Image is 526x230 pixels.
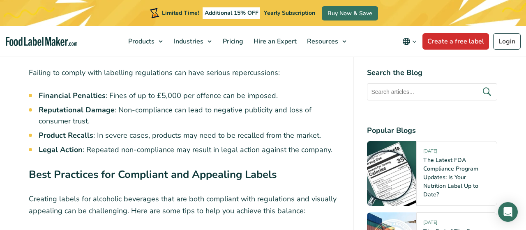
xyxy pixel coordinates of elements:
[218,26,247,57] a: Pricing
[422,33,489,50] a: Create a free label
[123,26,167,57] a: Products
[498,202,518,222] div: Open Intercom Messenger
[203,7,261,19] span: Additional 15% OFF
[162,9,199,17] span: Limited Time!
[169,26,216,57] a: Industries
[302,26,351,57] a: Resources
[423,156,478,198] a: The Latest FDA Compliance Program Updates: Is Your Nutrition Label Up to Date?
[39,144,340,155] li: : Repeated non-compliance may result in legal action against the company.
[367,125,497,136] h4: Popular Blogs
[251,37,298,46] span: Hire an Expert
[367,67,497,78] h4: Search the Blog
[264,9,315,17] span: Yearly Subscription
[367,83,497,100] input: Search articles...
[29,193,340,217] p: Creating labels for alcoholic beverages that are both compliant with regulations and visually app...
[29,67,340,79] p: Failing to comply with labelling regulations can have serious repercussions:
[322,6,378,20] a: Buy Now & Save
[171,37,204,46] span: Industries
[397,33,422,50] button: Change language
[39,130,340,141] li: : In severe cases, products may need to be recalled from the market.
[126,37,155,46] span: Products
[493,33,521,50] a: Login
[39,105,115,115] strong: Reputational Damage
[39,90,340,101] li: : Fines of up to £5,000 per offence can be imposed.
[423,219,437,229] span: [DATE]
[220,37,244,46] span: Pricing
[39,105,340,127] li: : Non-compliance can lead to negative publicity and loss of consumer trust.
[423,148,437,157] span: [DATE]
[6,37,77,46] a: Food Label Maker homepage
[39,145,83,155] strong: Legal Action
[39,130,93,140] strong: Product Recalls
[39,91,106,100] strong: Financial Penalties
[305,37,339,46] span: Resources
[249,26,300,57] a: Hire an Expert
[29,167,277,182] strong: Best Practices for Compliant and Appealing Labels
